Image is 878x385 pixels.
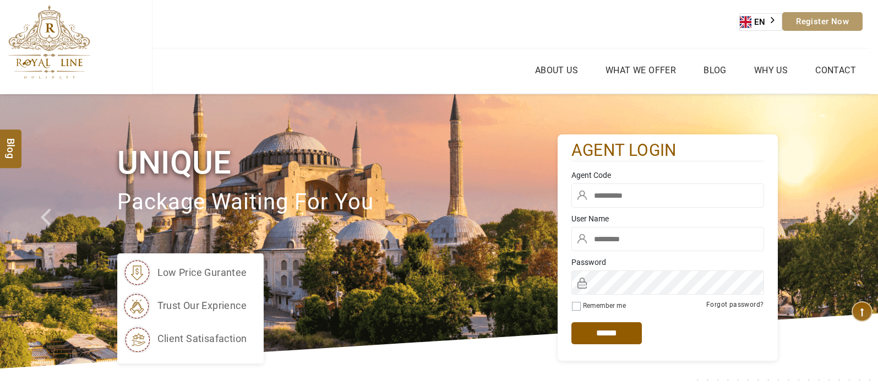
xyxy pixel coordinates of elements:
[532,62,581,78] a: About Us
[4,138,18,147] span: Blog
[812,62,859,78] a: Contact
[782,12,863,31] a: Register Now
[8,5,90,79] img: The Royal Line Holidays
[571,257,764,268] label: Password
[123,292,247,319] li: trust our exprience
[603,62,679,78] a: What we Offer
[583,302,626,310] label: Remember me
[571,140,764,161] h2: agent login
[571,170,764,181] label: Agent Code
[739,13,782,31] div: Language
[751,62,790,78] a: Why Us
[739,13,782,31] aside: Language selected: English
[117,142,558,183] h1: Unique
[123,325,247,353] li: client satisafaction
[834,94,878,368] a: Check next image
[706,301,764,308] a: Forgot password?
[701,62,729,78] a: Blog
[123,259,247,286] li: low price gurantee
[571,213,764,224] label: User Name
[740,14,782,30] a: EN
[26,94,70,368] a: Check next prev
[117,184,558,221] p: package waiting for you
